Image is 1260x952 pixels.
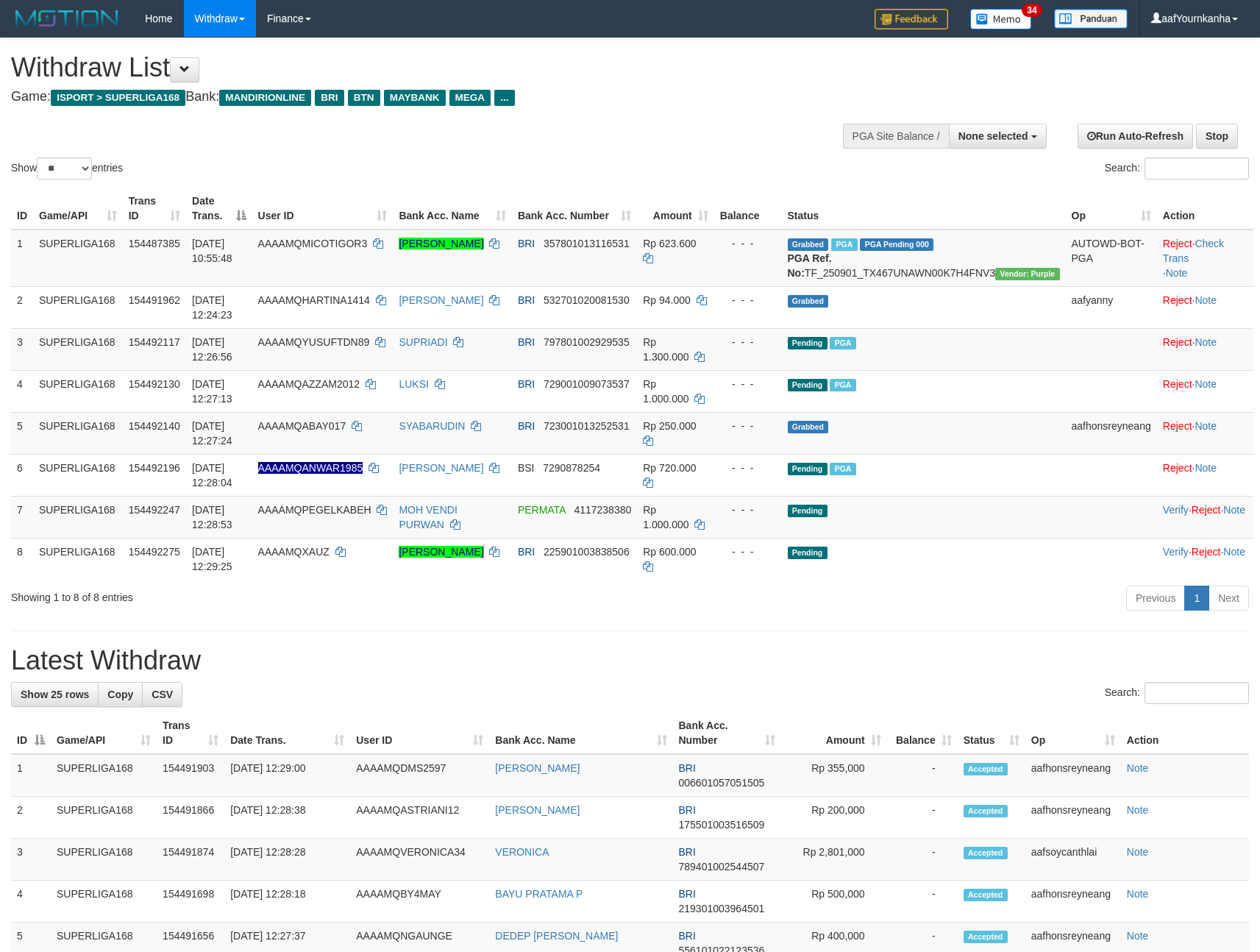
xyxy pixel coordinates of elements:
span: BSI [518,462,535,474]
a: CSV [142,682,182,707]
span: BRI [518,336,535,348]
a: Reject [1163,336,1192,348]
a: Reject [1192,546,1221,558]
div: - - - [720,419,776,433]
span: Copy 175501003516509 to clipboard [679,819,765,831]
td: TF_250901_TX467UNAWN00K7H4FNV3 [782,230,1066,287]
th: Action [1121,712,1249,754]
td: AAAAMQBY4MAY [350,881,489,923]
span: 154487385 [129,238,180,249]
span: [DATE] 12:24:23 [192,294,232,321]
td: 2 [11,286,33,328]
td: SUPERLIGA168 [33,538,123,580]
a: Note [1127,930,1149,942]
a: VERONICA [495,846,549,858]
span: AAAAMQHARTINA1414 [258,294,370,306]
th: ID [11,188,33,230]
span: CSV [152,689,173,700]
td: SUPERLIGA168 [33,496,123,538]
span: Accepted [964,931,1008,943]
a: 1 [1184,586,1209,611]
a: Note [1127,888,1149,900]
th: Trans ID: activate to sort column ascending [123,188,186,230]
td: Rp 355,000 [781,754,887,797]
th: Trans ID: activate to sort column ascending [157,712,224,754]
td: - [887,754,958,797]
span: Copy 789401002544507 to clipboard [679,861,765,873]
span: BRI [679,762,696,774]
td: 2 [11,797,51,839]
span: Grabbed [788,421,829,433]
a: [PERSON_NAME] [399,238,483,249]
span: MAYBANK [384,90,446,106]
span: Marked by aafandaneth [831,238,857,251]
td: aafhonsreyneang [1025,754,1121,797]
span: AAAAMQABAY017 [258,420,346,432]
span: Vendor URL: https://trx4.1velocity.biz [995,268,1059,280]
td: aafhonsreyneang [1066,412,1157,454]
a: Verify [1163,546,1189,558]
span: 154492140 [129,420,180,432]
td: AUTOWD-BOT-PGA [1066,230,1157,287]
button: None selected [949,124,1047,149]
td: · · [1157,496,1253,538]
a: Check Trans [1163,238,1224,264]
span: 154492247 [129,504,180,516]
span: Marked by aafsoycanthlai [830,337,855,349]
input: Search: [1145,682,1249,704]
a: Note [1223,546,1245,558]
h4: Game: Bank: [11,90,825,104]
span: BRI [315,90,344,106]
th: Op: activate to sort column ascending [1025,712,1121,754]
td: SUPERLIGA168 [33,370,123,412]
th: Bank Acc. Name: activate to sort column ascending [489,712,672,754]
div: - - - [720,544,776,559]
td: SUPERLIGA168 [33,328,123,370]
th: ID: activate to sort column descending [11,712,51,754]
span: AAAAMQYUSUFTDN89 [258,336,370,348]
th: User ID: activate to sort column ascending [252,188,394,230]
span: ... [494,90,514,106]
a: Copy [98,682,143,707]
th: Status [782,188,1066,230]
span: [DATE] 12:29:25 [192,546,232,572]
th: Bank Acc. Name: activate to sort column ascending [393,188,511,230]
th: Balance [714,188,782,230]
a: Stop [1196,124,1238,149]
span: Grabbed [788,238,829,251]
span: Accepted [964,889,1008,901]
a: Previous [1126,586,1185,611]
a: [PERSON_NAME] [399,462,483,474]
span: 154492275 [129,546,180,558]
span: Rp 1.000.000 [643,378,688,405]
span: 154492130 [129,378,180,390]
span: [DATE] 10:55:48 [192,238,232,264]
h1: Latest Withdraw [11,646,1249,675]
td: · · [1157,538,1253,580]
span: Copy 4117238380 to clipboard [574,504,631,516]
span: [DATE] 12:27:13 [192,378,232,405]
a: [PERSON_NAME] [495,762,580,774]
a: SUPRIADI [399,336,447,348]
td: 3 [11,328,33,370]
td: [DATE] 12:29:00 [224,754,350,797]
th: Bank Acc. Number: activate to sort column ascending [673,712,781,754]
td: SUPERLIGA168 [51,839,157,881]
span: Rp 720.000 [643,462,696,474]
a: Note [1195,378,1217,390]
td: · [1157,286,1253,328]
div: - - - [720,461,776,475]
span: Pending [788,505,827,517]
td: · · [1157,230,1253,287]
a: DEDEP [PERSON_NAME] [495,930,618,942]
span: BRI [679,846,696,858]
span: Copy 729001009073537 to clipboard [544,378,630,390]
td: · [1157,454,1253,496]
span: AAAAMQPEGELKABEH [258,504,371,516]
a: Reject [1163,378,1192,390]
span: Accepted [964,805,1008,817]
span: ISPORT > SUPERLIGA168 [51,90,185,106]
span: Rp 623.600 [643,238,696,249]
td: [DATE] 12:28:18 [224,881,350,923]
img: panduan.png [1054,9,1128,29]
